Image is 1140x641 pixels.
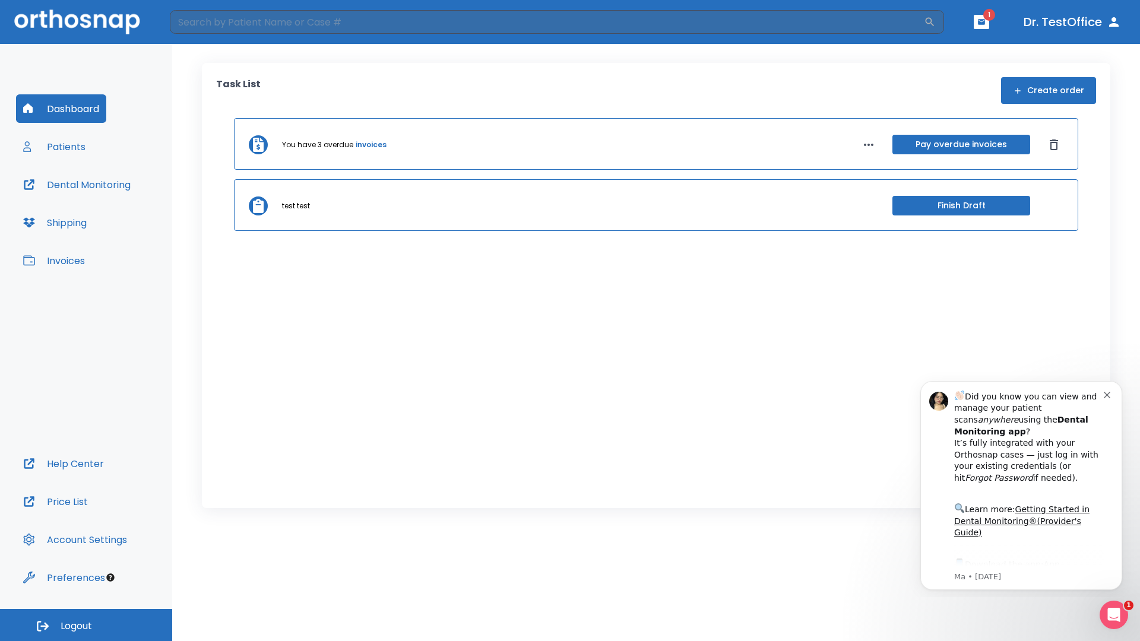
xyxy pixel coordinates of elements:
[282,139,353,150] p: You have 3 overdue
[201,18,211,28] button: Dismiss notification
[356,139,387,150] a: invoices
[983,9,995,21] span: 1
[16,132,93,161] button: Patients
[16,487,95,516] button: Price List
[892,135,1030,154] button: Pay overdue invoices
[16,563,112,592] button: Preferences
[1100,601,1128,629] iframe: Intercom live chat
[1124,601,1133,610] span: 1
[16,94,106,123] button: Dashboard
[16,208,94,237] button: Shipping
[170,10,924,34] input: Search by Patient Name or Case #
[902,370,1140,597] iframe: Intercom notifications message
[16,246,92,275] button: Invoices
[1044,135,1063,154] button: Dismiss
[1001,77,1096,104] button: Create order
[105,572,116,583] div: Tooltip anchor
[14,9,140,34] img: Orthosnap
[892,196,1030,215] button: Finish Draft
[52,189,157,211] a: App Store
[52,186,201,247] div: Download the app: | ​ Let us know if you need help getting started!
[1019,11,1126,33] button: Dr. TestOffice
[216,77,261,104] p: Task List
[16,170,138,199] button: Dental Monitoring
[16,449,111,478] button: Help Center
[282,201,310,211] p: test test
[16,525,134,554] button: Account Settings
[52,201,201,212] p: Message from Ma, sent 6w ago
[61,620,92,633] span: Logout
